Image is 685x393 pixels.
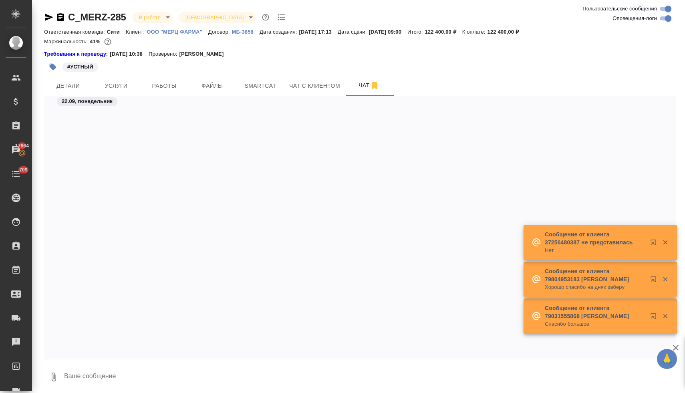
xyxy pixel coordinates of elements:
button: В работе [137,14,163,21]
p: Дата сдачи: [338,29,369,35]
span: Оповещения-логи [612,14,657,22]
p: МБ-3858 [232,29,260,35]
p: ООО "МЕРЦ ФАРМА" [147,29,208,35]
p: Сообщение от клиента 79804953183 [PERSON_NAME] [545,267,645,283]
span: Smartcat [241,81,280,91]
button: Открыть в новой вкладке [645,308,665,327]
button: Закрыть [657,276,673,283]
a: МБ-3858 [232,28,260,35]
p: Сообщение от клиента 79031555868 [PERSON_NAME] [545,304,645,320]
button: Открыть в новой вкладке [645,234,665,254]
span: Работы [145,81,183,91]
p: Сообщение от клиента 37256480387 не представилась [545,230,645,246]
button: Добавить тэг [44,58,62,76]
button: Открыть в новой вкладке [645,271,665,290]
span: 17664 [10,142,34,150]
span: 709 [14,166,32,174]
span: Файлы [193,81,232,91]
span: УСТНЫЙ [62,63,99,70]
span: Пользовательские сообщения [582,5,657,13]
p: Итого: [407,29,425,35]
button: Todo [276,11,288,23]
span: Услуги [97,81,135,91]
button: Скопировать ссылку [56,12,65,22]
p: Договор: [208,29,232,35]
span: Чат [350,81,388,91]
p: [DATE] 10:38 [110,50,149,58]
p: [DATE] 17:13 [299,29,338,35]
button: Доп статусы указывают на важность/срочность заказа [260,12,271,22]
p: 122 400,00 ₽ [425,29,462,35]
div: В работе [133,12,173,23]
p: Дата создания: [260,29,299,35]
a: 17664 [2,140,30,160]
button: [DEMOGRAPHIC_DATA] [183,14,246,21]
span: Детали [49,81,87,91]
p: Хорошо спасибо на днях заберу [545,283,645,291]
p: 122 400,00 ₽ [488,29,525,35]
a: C_MERZ-285 [68,12,126,22]
button: Закрыть [657,312,673,320]
p: 41% [90,38,102,44]
a: ООО "МЕРЦ ФАРМА" [147,28,208,35]
p: [DATE] 09:00 [369,29,407,35]
a: 709 [2,164,30,184]
p: Клиент: [126,29,147,35]
p: [PERSON_NAME] [179,50,230,58]
button: Закрыть [657,239,673,246]
button: Скопировать ссылку для ЯМессенджера [44,12,54,22]
a: Требования к переводу: [44,50,110,58]
div: В работе [179,12,256,23]
p: Нет [545,246,645,254]
p: Спасибо большое [545,320,645,328]
button: 60000.00 RUB; [103,36,113,47]
div: Нажми, чтобы открыть папку с инструкцией [44,50,110,58]
p: Маржинальность: [44,38,90,44]
p: 22.09, понедельник [62,97,113,105]
span: Чат с клиентом [289,81,340,91]
p: #УСТНЫЙ [67,63,93,71]
svg: Отписаться [370,81,379,91]
p: Проверено: [149,50,179,58]
p: Сити [107,29,126,35]
p: Ответственная команда: [44,29,107,35]
p: К оплате: [462,29,488,35]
